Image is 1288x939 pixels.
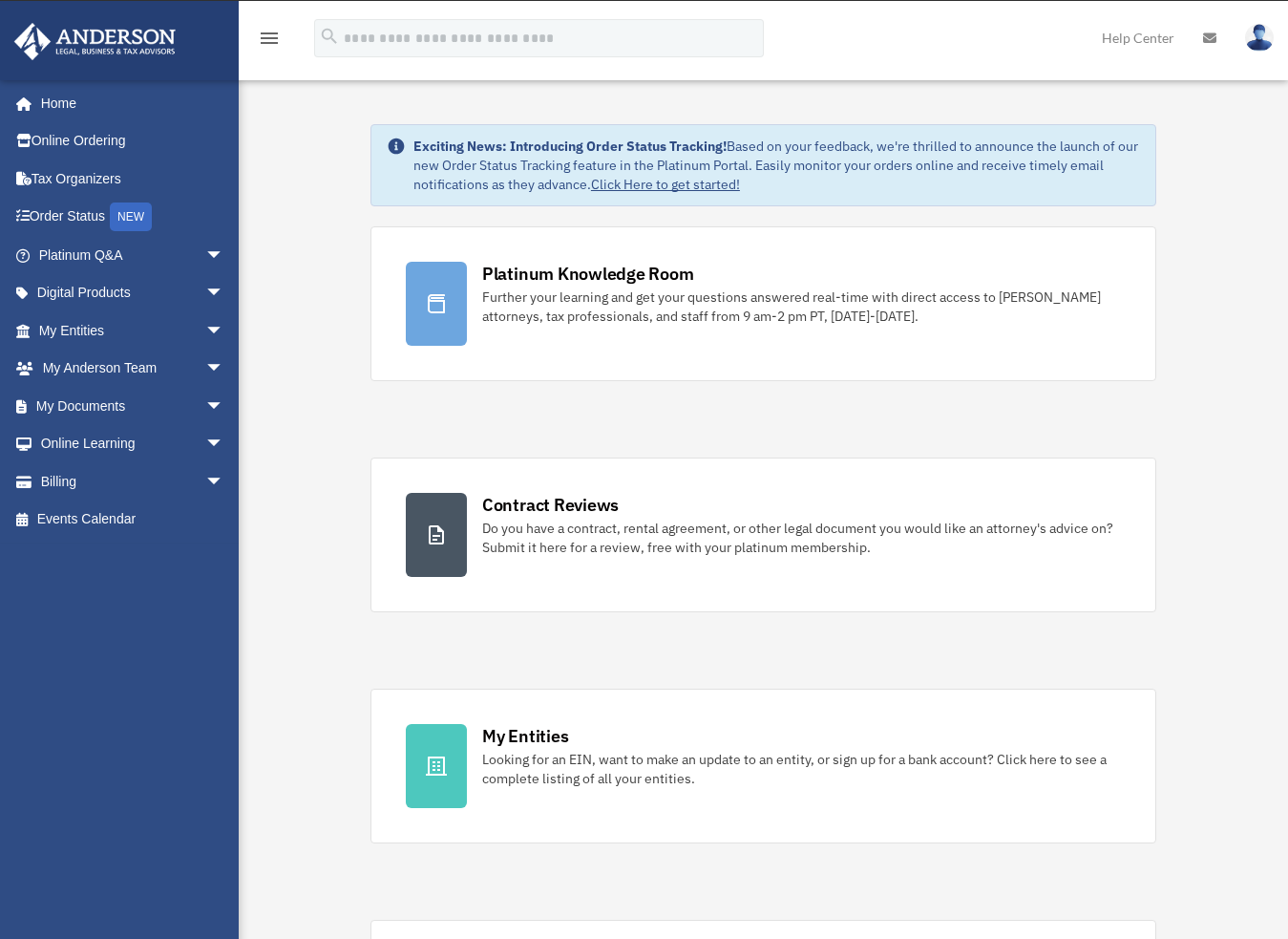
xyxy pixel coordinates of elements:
[370,689,1156,843] a: My Entities Looking for an EIN, want to make an update to an entity, or sign up for a bank accoun...
[13,311,253,350] a: My Entitiesarrow_drop_down
[413,138,727,155] strong: Exciting News: Introducing Order Status Tracking!
[205,387,243,426] span: arrow_drop_down
[13,425,253,463] a: Online Learningarrow_drop_down
[482,493,619,517] div: Contract Reviews
[482,519,1121,557] div: Do you have a contract, rental agreement, or other legal document you would like an attorney's ad...
[205,350,243,389] span: arrow_drop_down
[370,458,1156,612] a: Contract Reviews Do you have a contract, rental agreement, or other legal document you would like...
[205,274,243,313] span: arrow_drop_down
[205,311,243,351] span: arrow_drop_down
[13,84,243,122] a: Home
[13,198,253,237] a: Order StatusNEW
[482,750,1121,788] div: Looking for an EIN, want to make an update to an entity, or sign up for a bank account? Click her...
[205,462,243,502] span: arrow_drop_down
[13,462,253,501] a: Billingarrow_drop_down
[13,122,253,160] a: Online Ordering
[110,203,152,231] div: NEW
[205,236,243,275] span: arrow_drop_down
[482,724,568,748] div: My Entities
[13,501,253,539] a: Events Calendar
[370,226,1156,381] a: Platinum Knowledge Room Further your learning and get your questions answered real-time with dire...
[319,26,340,47] i: search
[482,262,694,286] div: Platinum Knowledge Room
[9,23,181,60] img: Anderson Advisors Platinum Portal
[258,27,281,50] i: menu
[413,137,1140,194] div: Based on your feedback, we're thrilled to announce the launch of our new Order Status Tracking fe...
[13,160,253,198] a: Tax Organizers
[13,274,253,312] a: Digital Productsarrow_drop_down
[13,387,253,425] a: My Documentsarrow_drop_down
[482,288,1121,326] div: Further your learning and get your questions answered real-time with direct access to [PERSON_NAM...
[205,425,243,464] span: arrow_drop_down
[13,350,253,388] a: My Anderson Teamarrow_drop_down
[258,33,281,50] a: menu
[591,176,740,193] a: Click Here to get started!
[1245,24,1274,52] img: User Pic
[13,236,253,274] a: Platinum Q&Aarrow_drop_down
